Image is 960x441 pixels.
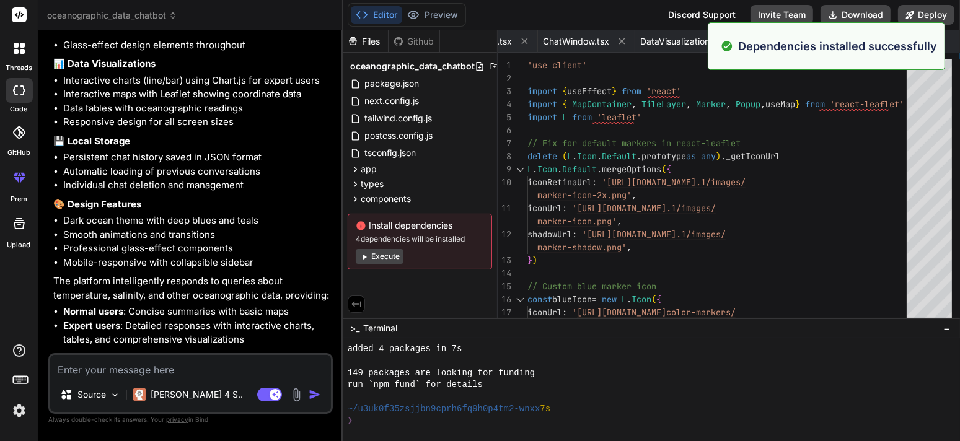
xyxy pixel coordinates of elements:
[348,403,540,415] span: ~/u3uk0f35zsjjbn9cprh6fq9h0p4tm2-wnxx
[363,111,433,126] span: tailwind.config.js
[527,164,532,175] span: L
[361,193,411,205] span: components
[805,98,825,110] span: from
[537,190,627,201] span: marker-icon-2x.png
[701,151,716,162] span: any
[348,415,354,427] span: ❯
[696,177,746,188] span: .1/images/
[63,74,330,88] li: Interactive charts (line/bar) using Chart.js for expert users
[309,388,321,401] img: icon
[48,414,333,426] p: Always double-check its answers. Your in Bind
[351,6,402,24] button: Editor
[63,242,330,256] li: Professional glass-effect components
[527,151,557,162] span: delete
[348,343,462,355] span: added 4 packages in 7s
[582,229,587,240] span: '
[602,177,607,188] span: '
[350,322,359,334] span: >_
[795,98,800,110] span: }
[612,216,617,227] span: '
[587,229,676,240] span: [URL][DOMAIN_NAME]
[348,379,483,391] span: run `npm fund` for details
[498,228,511,241] div: 12
[356,219,484,232] span: Install dependencies
[7,147,30,158] label: GitHub
[572,98,632,110] span: MapContainer
[562,151,567,162] span: (
[527,177,592,188] span: iconRetinaUrl
[567,85,612,97] span: useEffect
[498,176,511,189] div: 10
[632,294,651,305] span: Icon
[602,294,617,305] span: new
[736,98,760,110] span: Popup
[830,98,904,110] span: 'react-leaflet'
[627,190,632,201] span: '
[402,6,463,24] button: Preview
[666,164,671,175] span: {
[562,203,567,214] span: :
[63,102,330,116] li: Data tables with oceanographic readings
[498,150,511,163] div: 8
[572,307,577,318] span: '
[666,203,716,214] span: .1/images/
[63,256,330,270] li: Mobile-responsive with collapsible sidebar
[537,242,622,253] span: marker-shadow.png
[363,322,397,334] span: Terminal
[532,164,537,175] span: .
[676,229,726,240] span: .1/images/
[63,305,330,319] li: : Concise summaries with basic maps
[532,255,537,266] span: )
[641,98,686,110] span: TileLayer
[738,38,937,55] p: Dependencies installed successfully
[363,128,434,143] span: postcss.config.js
[63,214,330,228] li: Dark ocean theme with deep blues and teals
[636,151,641,162] span: .
[498,163,511,176] div: 9
[527,281,656,292] span: // Custom blue marker icon
[498,59,511,72] div: 1
[356,249,403,264] button: Execute
[567,151,572,162] span: L
[63,320,120,331] strong: Expert users
[562,85,567,97] span: {
[716,151,721,162] span: )
[363,146,417,160] span: tsconfig.json
[53,58,156,69] strong: 📊 Data Visualizations
[348,367,535,379] span: 149 packages are looking for funding
[577,151,597,162] span: Icon
[361,178,384,190] span: types
[527,229,572,240] span: shadowUrl
[527,98,557,110] span: import
[562,111,567,123] span: L
[721,38,733,55] img: alert
[343,35,388,48] div: Files
[63,178,330,193] li: Individual chat deletion and management
[592,294,597,305] span: =
[63,228,330,242] li: Smooth animations and transitions
[498,85,511,98] div: 3
[53,352,330,380] p: The interface feels premium and relaxing while maintaining full functionality for both technical ...
[151,388,243,401] p: [PERSON_NAME] 4 S..
[47,9,177,22] span: oceanographic_data_chatbot
[622,294,627,305] span: L
[661,5,743,25] div: Discord Support
[63,38,330,53] li: Glass-effect design elements throughout
[498,111,511,124] div: 5
[363,76,420,91] span: package.json
[63,305,123,317] strong: Normal users
[821,5,891,25] button: Download
[350,60,475,72] span: oceanographic_data_chatbot
[577,203,666,214] span: [URL][DOMAIN_NAME]
[651,294,656,305] span: (
[498,306,511,319] div: 17
[607,177,696,188] span: [URL][DOMAIN_NAME]
[537,216,612,227] span: marker-icon.png
[53,198,141,210] strong: 🎨 Design Features
[562,307,567,318] span: :
[602,151,636,162] span: Default
[361,163,377,175] span: app
[572,111,592,123] span: from
[572,229,577,240] span: :
[612,85,617,97] span: }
